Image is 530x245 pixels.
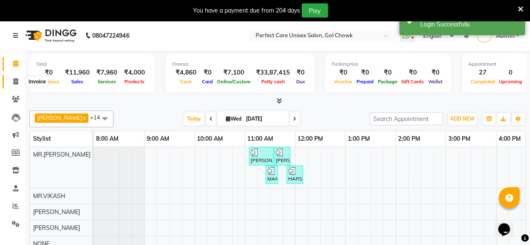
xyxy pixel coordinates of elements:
div: Invoice [26,77,48,87]
span: Services [96,79,118,85]
div: ₹7,960 [93,68,121,77]
div: Login Successfully. [420,20,519,29]
span: Online/Custom [215,79,253,85]
img: logo [21,24,79,47]
span: Sales [69,79,85,85]
div: You have a payment due from 204 days [193,6,300,15]
a: 10:00 AM [195,133,225,145]
span: [PERSON_NAME] [33,208,80,216]
div: ₹0 [426,68,445,77]
div: ₹0 [354,68,376,77]
iframe: chat widget [495,211,522,237]
a: 1:00 PM [346,133,372,145]
span: Products [122,79,147,85]
div: ₹33,87,415 [253,68,293,77]
div: HARSH AGRAWAL, TK09, 11:50 AM-12:10 PM, MENS HAIR CUT ,[PERSON_NAME] [287,167,302,183]
span: [PERSON_NAME] [33,224,80,232]
div: ₹0 [376,68,399,77]
span: Petty cash [259,79,287,85]
span: Wed [224,116,243,122]
b: 08047224946 [92,24,129,47]
div: 0 [497,68,524,77]
input: 2025-09-03 [243,113,285,125]
div: 27 [468,68,497,77]
span: Admin [496,31,514,40]
a: 8:00 AM [94,133,121,145]
button: ADD NEW [448,113,477,125]
span: Today [184,112,204,125]
span: Prepaid [354,79,376,85]
div: [PERSON_NAME], TK08, 11:35 AM-11:55 AM, MENS HAIR CUT ,[PERSON_NAME] [275,148,290,164]
span: Voucher [332,79,354,85]
span: MR.[PERSON_NAME] [33,151,90,158]
input: Search Appointment [370,112,443,125]
div: Redemption [332,61,445,68]
div: Finance [172,61,308,68]
span: [PERSON_NAME] [37,114,82,121]
div: ₹4,000 [121,68,148,77]
a: 4:00 PM [496,133,523,145]
span: Wallet [426,79,445,85]
div: [PERSON_NAME], TK03, 11:05 AM-11:35 AM, HAIR CUT [DEMOGRAPHIC_DATA] [250,148,273,164]
span: Cash [178,79,194,85]
div: MAM, TK06, 11:25 AM-11:35 AM, Eyebrows Threading, Upper Lip Threading [266,167,277,183]
span: +14 [90,114,106,121]
a: 2:00 PM [396,133,422,145]
button: Pay [302,3,328,18]
span: Card [200,79,215,85]
span: Package [376,79,399,85]
span: Completed [468,79,497,85]
a: x [82,114,86,121]
span: Upcoming [497,79,524,85]
div: Total [36,61,148,68]
div: ₹7,100 [215,68,253,77]
span: Gift Cards [399,79,426,85]
div: ₹0 [36,68,62,77]
a: 9:00 AM [145,133,171,145]
div: ₹0 [332,68,354,77]
a: 11:00 AM [245,133,275,145]
div: ₹0 [399,68,426,77]
span: Due [294,79,307,85]
span: ADD NEW [450,116,475,122]
span: MR.VIKASH [33,192,65,200]
div: ₹11,960 [62,68,93,77]
a: 3:00 PM [446,133,473,145]
div: ₹0 [293,68,308,77]
a: 12:00 PM [295,133,325,145]
div: ₹4,860 [172,68,200,77]
div: ₹0 [200,68,215,77]
img: Admin [477,28,491,43]
span: Stylist [33,135,51,142]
